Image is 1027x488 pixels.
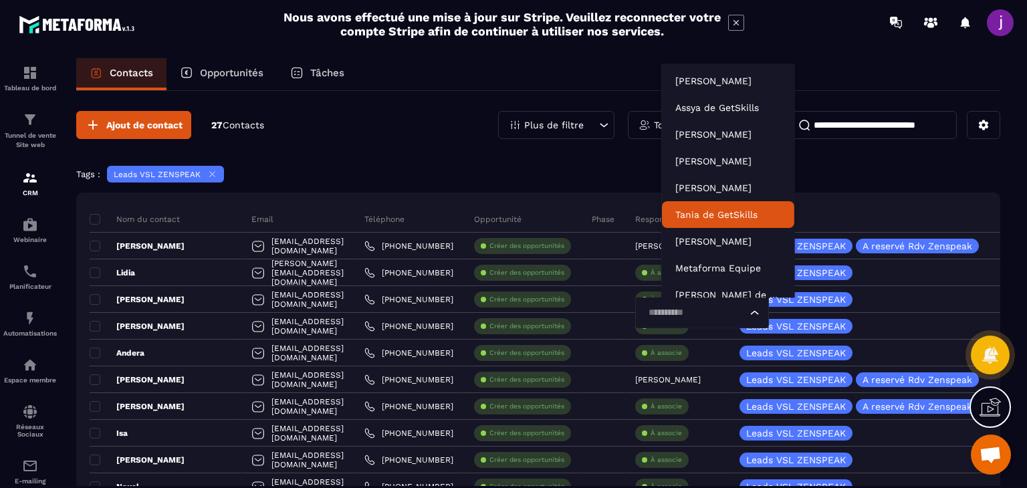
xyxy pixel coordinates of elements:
[675,261,781,275] p: Metaforma Equipe
[3,283,57,290] p: Planificateur
[22,404,38,420] img: social-network
[200,67,263,79] p: Opportunités
[76,111,191,139] button: Ajout de contact
[90,294,185,305] p: [PERSON_NAME]
[592,214,614,225] p: Phase
[863,375,972,384] p: A reservé Rdv Zenspeak
[251,214,273,225] p: Email
[283,10,721,38] h2: Nous avons effectué une mise à jour sur Stripe. Veuillez reconnecter votre compte Stripe afin de ...
[3,55,57,102] a: formationformationTableau de bord
[364,294,453,305] a: [PHONE_NUMBER]
[746,322,846,331] p: Leads VSL ZENSPEAK
[90,401,185,412] p: [PERSON_NAME]
[524,120,584,130] p: Plus de filtre
[635,375,701,384] p: [PERSON_NAME]
[3,189,57,197] p: CRM
[3,330,57,337] p: Automatisations
[76,169,100,179] p: Tags :
[364,348,453,358] a: [PHONE_NUMBER]
[114,170,201,179] p: Leads VSL ZENSPEAK
[635,214,685,225] p: Responsable
[3,102,57,160] a: formationformationTunnel de vente Site web
[489,375,564,384] p: Créer des opportunités
[90,321,185,332] p: [PERSON_NAME]
[90,455,185,465] p: [PERSON_NAME]
[22,458,38,474] img: email
[110,67,153,79] p: Contacts
[3,84,57,92] p: Tableau de bord
[3,423,57,438] p: Réseaux Sociaux
[971,435,1011,475] div: Ouvrir le chat
[364,267,453,278] a: [PHONE_NUMBER]
[76,58,166,90] a: Contacts
[651,268,682,277] p: À associe
[489,295,564,304] p: Créer des opportunités
[3,477,57,485] p: E-mailing
[489,455,564,465] p: Créer des opportunités
[90,348,144,358] p: Andera
[675,288,781,301] p: Marilyne de Getskills
[3,394,57,448] a: social-networksocial-networkRéseaux Sociaux
[19,12,139,37] img: logo
[675,128,781,141] p: Léna MAIREY
[364,241,453,251] a: [PHONE_NUMBER]
[746,429,846,438] p: Leads VSL ZENSPEAK
[364,214,405,225] p: Téléphone
[106,118,183,132] span: Ajout de contact
[3,300,57,347] a: automationsautomationsAutomatisations
[863,402,972,411] p: A reservé Rdv Zenspeak
[635,241,701,251] p: [PERSON_NAME]
[675,74,781,88] p: Stéphane WALLY
[22,217,38,233] img: automations
[489,241,564,251] p: Créer des opportunités
[22,65,38,81] img: formation
[22,357,38,373] img: automations
[489,429,564,438] p: Créer des opportunités
[364,428,453,439] a: [PHONE_NUMBER]
[651,429,682,438] p: À associe
[3,236,57,243] p: Webinaire
[863,241,972,251] p: A reservé Rdv Zenspeak
[364,321,453,332] a: [PHONE_NUMBER]
[675,181,781,195] p: Frédéric GUEYE
[489,402,564,411] p: Créer des opportunités
[635,297,769,328] div: Search for option
[211,119,264,132] p: 27
[223,120,264,130] span: Contacts
[90,374,185,385] p: [PERSON_NAME]
[3,131,57,150] p: Tunnel de vente Site web
[675,101,781,114] p: Assya de GetSkills
[746,295,846,304] p: Leads VSL ZENSPEAK
[651,348,682,358] p: À associe
[3,160,57,207] a: formationformationCRM
[364,455,453,465] a: [PHONE_NUMBER]
[3,207,57,253] a: automationsautomationsWebinaire
[90,428,128,439] p: Isa
[90,214,180,225] p: Nom du contact
[277,58,358,90] a: Tâches
[651,402,682,411] p: À associe
[651,455,682,465] p: À associe
[746,375,846,384] p: Leads VSL ZENSPEAK
[746,348,846,358] p: Leads VSL ZENSPEAK
[746,402,846,411] p: Leads VSL ZENSPEAK
[90,267,135,278] p: Lidia
[675,154,781,168] p: Nizar NCHIOUA
[746,455,846,465] p: Leads VSL ZENSPEAK
[474,214,522,225] p: Opportunité
[3,253,57,300] a: schedulerschedulerPlanificateur
[3,376,57,384] p: Espace membre
[651,295,682,304] p: À associe
[675,235,781,248] p: Timéo DELALEX
[22,170,38,186] img: formation
[22,263,38,279] img: scheduler
[489,322,564,331] p: Créer des opportunités
[746,268,846,277] p: Leads VSL ZENSPEAK
[644,306,747,320] input: Search for option
[310,67,344,79] p: Tâches
[364,401,453,412] a: [PHONE_NUMBER]
[22,310,38,326] img: automations
[746,241,846,251] p: Leads VSL ZENSPEAK
[90,241,185,251] p: [PERSON_NAME]
[489,268,564,277] p: Créer des opportunités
